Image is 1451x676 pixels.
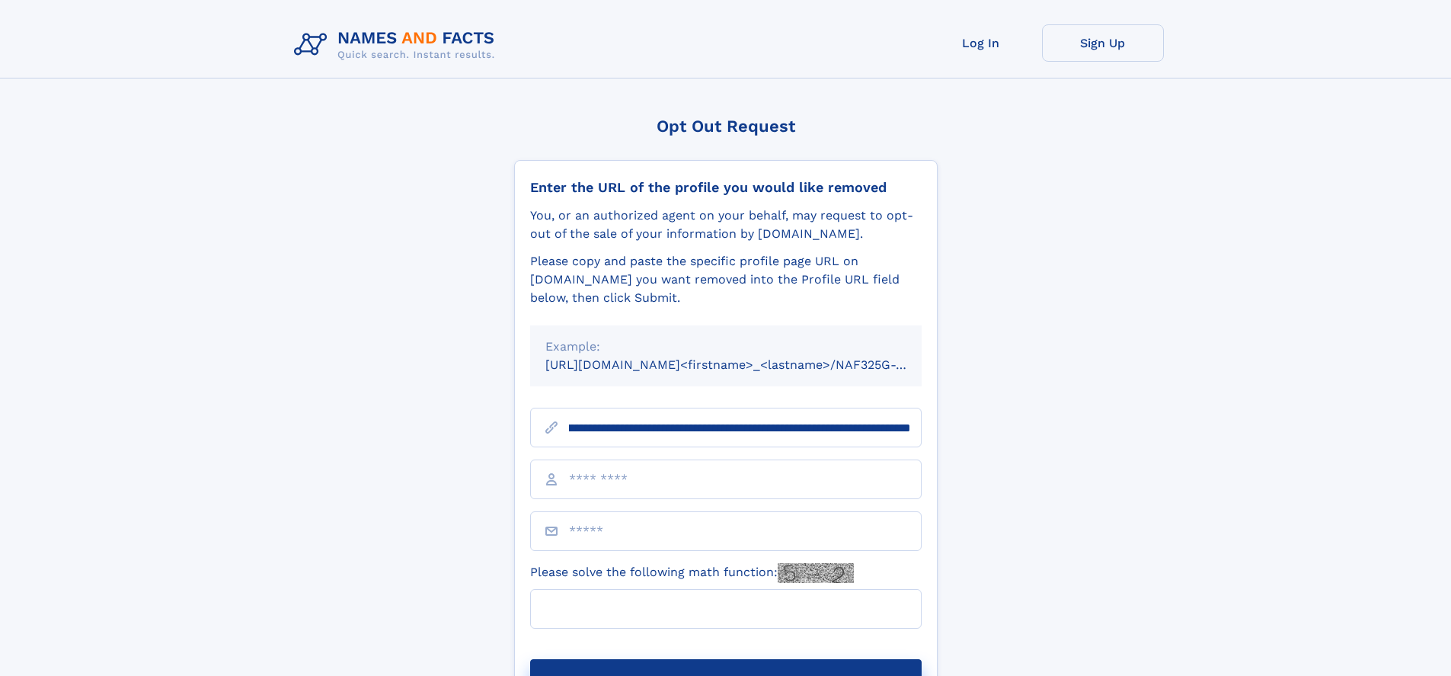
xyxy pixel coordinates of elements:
[545,357,951,372] small: [URL][DOMAIN_NAME]<firstname>_<lastname>/NAF325G-xxxxxxxx
[920,24,1042,62] a: Log In
[514,117,938,136] div: Opt Out Request
[530,252,922,307] div: Please copy and paste the specific profile page URL on [DOMAIN_NAME] you want removed into the Pr...
[530,563,854,583] label: Please solve the following math function:
[1042,24,1164,62] a: Sign Up
[530,207,922,243] div: You, or an authorized agent on your behalf, may request to opt-out of the sale of your informatio...
[530,179,922,196] div: Enter the URL of the profile you would like removed
[545,338,906,356] div: Example:
[288,24,507,66] img: Logo Names and Facts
